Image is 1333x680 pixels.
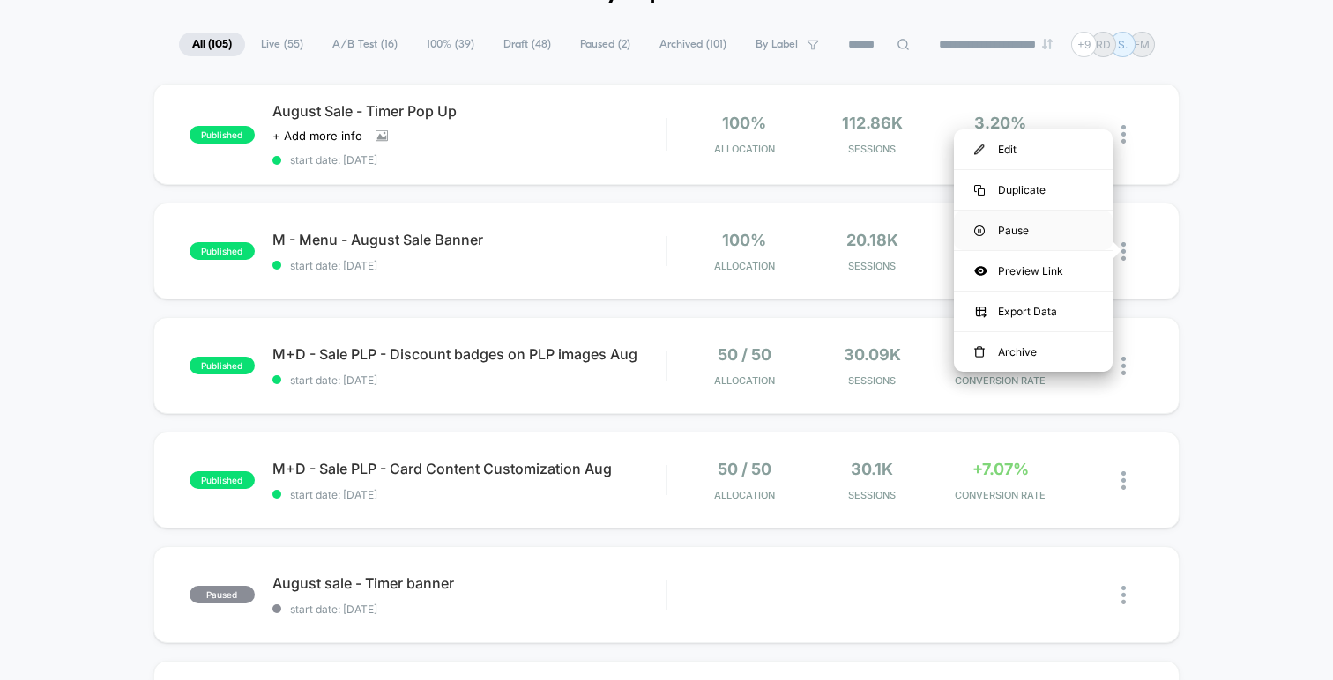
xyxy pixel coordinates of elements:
span: Allocation [714,374,775,387]
img: close [1121,357,1126,375]
img: close [1121,125,1126,144]
span: Allocation [714,143,775,155]
span: start date: [DATE] [272,153,666,166]
span: start date: [DATE] [272,488,666,501]
div: Pause [954,211,1113,250]
img: close [1121,242,1126,261]
span: 30.1k [851,460,893,478]
img: close [1121,586,1126,604]
span: published [190,126,255,144]
span: Live ( 55 ) [248,33,316,56]
span: Paused ( 2 ) [567,33,644,56]
span: 30.09k [844,345,901,364]
div: Export Data [954,292,1113,331]
div: Edit [954,129,1113,169]
img: menu [974,185,985,196]
span: August Sale - Timer Pop Up [272,102,666,120]
div: Preview Link [954,251,1113,291]
span: published [190,357,255,374]
div: + 9 [1071,32,1097,57]
img: menu [974,225,985,236]
span: 50 / 50 [718,345,771,364]
span: All ( 105 ) [179,33,245,56]
span: M+D - Sale PLP - Card Content Customization Aug [272,460,666,477]
span: 20.18k [846,231,898,249]
span: CONVERSION RATE [941,260,1060,272]
img: end [1042,39,1053,49]
span: August sale - Timer banner [272,574,666,592]
div: Archive [954,332,1113,372]
span: M+D - Sale PLP - Discount badges on PLP images Aug [272,345,666,363]
p: EM [1134,38,1150,51]
span: 100% [722,114,766,132]
img: menu [974,346,985,358]
span: CONVERSION RATE [941,143,1060,155]
span: 50 / 50 [718,460,771,478]
span: start date: [DATE] [272,259,666,272]
span: Allocation [714,260,775,272]
span: 3.20% [974,114,1026,132]
span: paused [190,586,255,603]
span: Sessions [813,489,932,501]
span: Sessions [813,143,932,155]
span: Draft ( 48 ) [490,33,564,56]
span: CONVERSION RATE [941,489,1060,501]
span: 100% ( 39 ) [413,33,488,56]
span: + Add more info [272,129,362,143]
span: M - Menu - August Sale Banner [272,231,666,248]
img: close [1121,471,1126,490]
span: Sessions [813,260,932,272]
span: CONVERSION RATE [941,374,1060,387]
span: start date: [DATE] [272,373,666,387]
span: published [190,242,255,260]
span: Sessions [813,374,932,387]
span: 112.86k [842,114,903,132]
span: By Label [756,38,798,51]
span: A/B Test ( 16 ) [319,33,411,56]
p: S. [1118,38,1128,51]
span: Allocation [714,489,775,501]
div: Duplicate [954,170,1113,210]
span: +7.07% [972,460,1029,478]
span: published [190,471,255,489]
img: menu [974,144,985,155]
span: Archived ( 101 ) [646,33,740,56]
p: RD [1096,38,1111,51]
span: start date: [DATE] [272,602,666,616]
span: 100% [722,231,766,249]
